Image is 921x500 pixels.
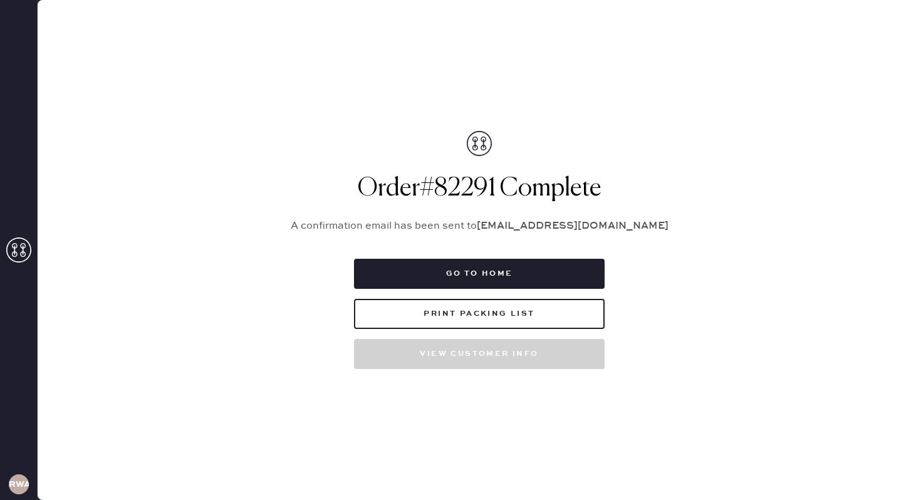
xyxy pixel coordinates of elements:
p: A confirmation email has been sent to [276,219,683,234]
button: View customer info [354,339,605,369]
h3: RWA [9,480,29,489]
button: Go to home [354,259,605,289]
strong: [EMAIL_ADDRESS][DOMAIN_NAME] [477,220,669,232]
iframe: Front Chat [861,444,915,497]
button: Print Packing List [354,299,605,329]
h1: Order # 82291 Complete [276,174,683,204]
